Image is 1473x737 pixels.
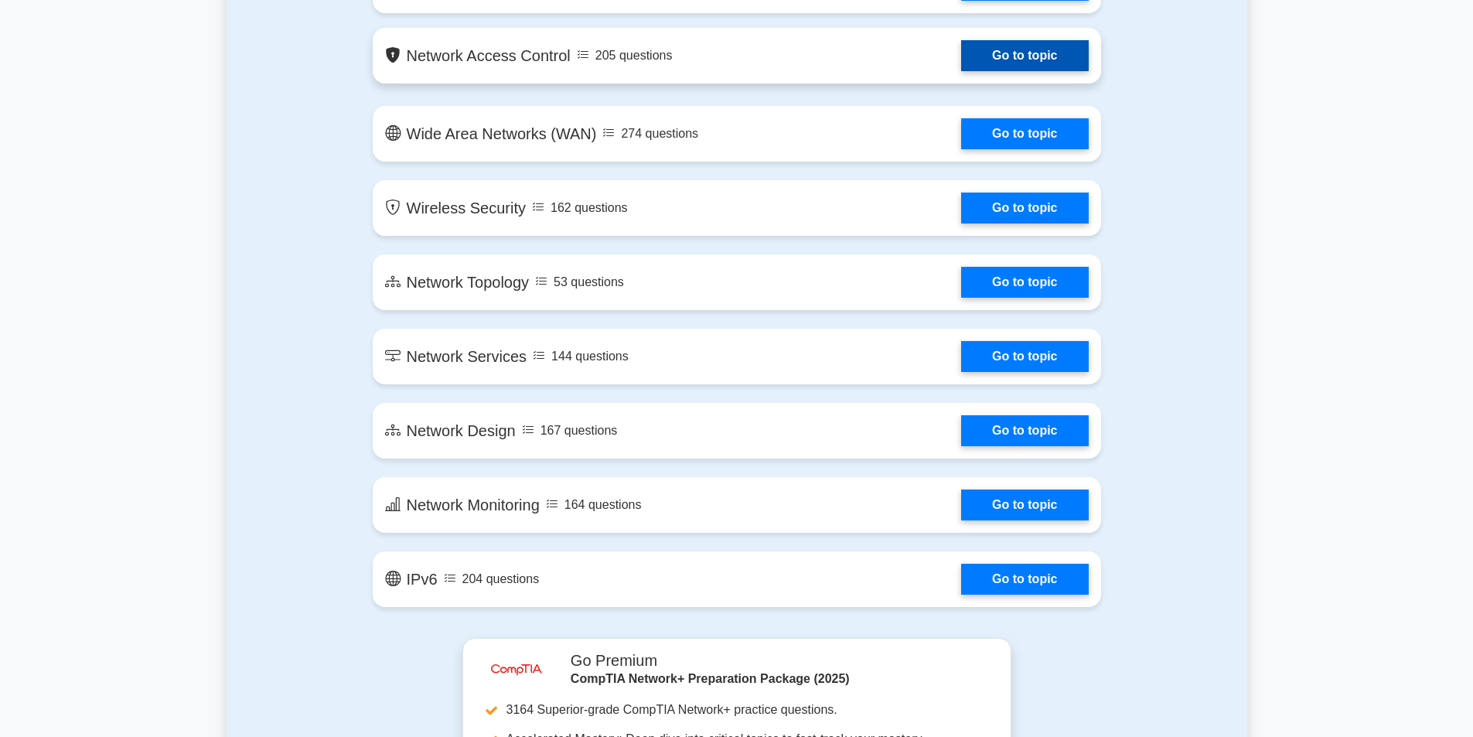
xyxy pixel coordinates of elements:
[961,118,1088,149] a: Go to topic
[961,40,1088,71] a: Go to topic
[961,341,1088,372] a: Go to topic
[961,415,1088,446] a: Go to topic
[961,193,1088,223] a: Go to topic
[961,490,1088,520] a: Go to topic
[961,564,1088,595] a: Go to topic
[961,267,1088,298] a: Go to topic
